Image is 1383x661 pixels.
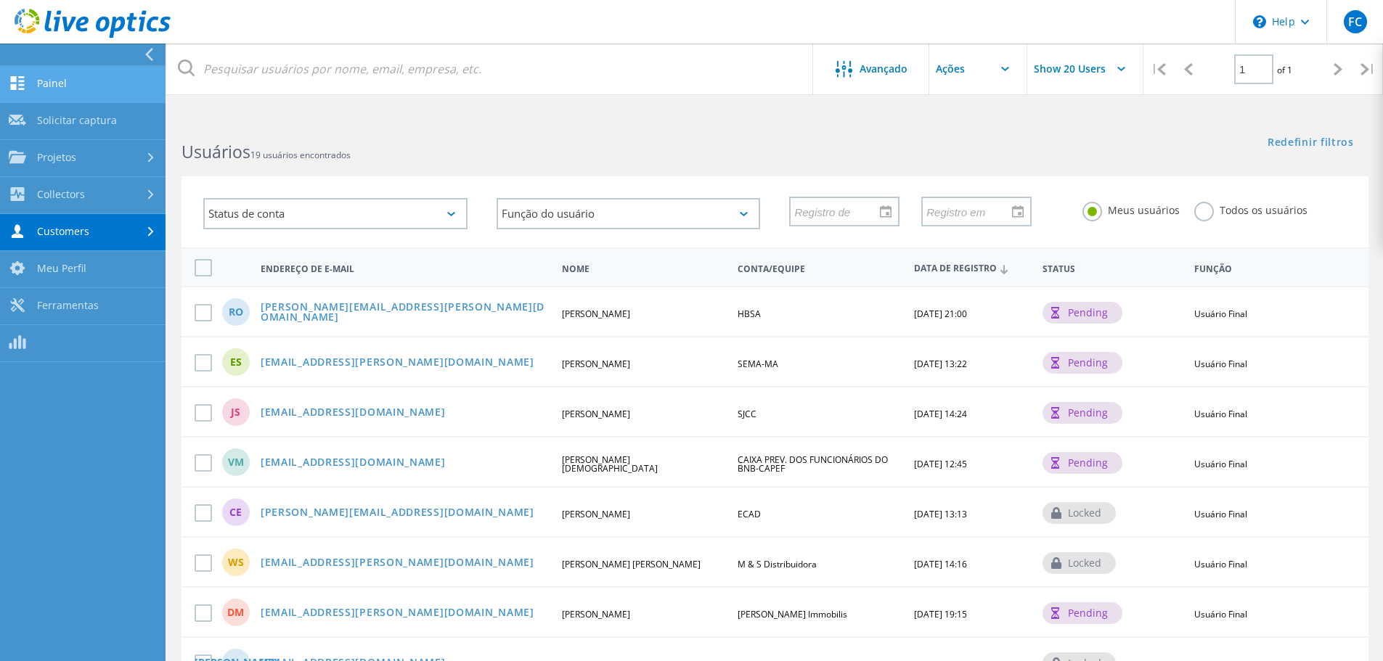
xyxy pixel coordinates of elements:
span: [PERSON_NAME] [562,308,630,320]
div: locked [1043,552,1116,574]
span: 19 usuários encontrados [250,149,351,161]
input: Pesquisar usuários por nome, email, empresa, etc. [167,44,814,94]
span: [PERSON_NAME] [562,358,630,370]
a: [PERSON_NAME][EMAIL_ADDRESS][PERSON_NAME][DOMAIN_NAME] [261,302,550,324]
b: Usuários [181,140,250,163]
div: pending [1043,402,1122,424]
div: Função do usuário [497,198,761,229]
span: [DATE] 14:16 [914,558,967,570]
span: [DATE] 14:24 [914,408,967,420]
span: SJCC [738,408,756,420]
span: JS [231,407,240,417]
span: [PERSON_NAME] [PERSON_NAME] [562,558,701,570]
span: Conta/Equipe [738,265,901,274]
a: [EMAIL_ADDRESS][DOMAIN_NAME] [261,407,446,419]
span: Usuário Final [1194,408,1247,420]
span: [DATE] 13:13 [914,508,967,520]
span: DM [227,607,244,617]
span: Usuário Final [1194,458,1247,470]
span: CE [229,507,242,517]
svg: \n [1253,15,1266,28]
div: locked [1043,502,1116,524]
span: Usuário Final [1194,508,1247,520]
span: ECAD [738,508,761,520]
a: [EMAIL_ADDRESS][DOMAIN_NAME] [261,457,446,469]
span: SEMA-MA [738,358,778,370]
a: [PERSON_NAME][EMAIL_ADDRESS][DOMAIN_NAME] [261,507,534,520]
span: FC [1348,16,1362,28]
span: [PERSON_NAME] [562,608,630,620]
span: Nome [562,265,725,274]
span: HBSA [738,308,761,320]
span: Usuário Final [1194,558,1247,570]
span: M & S Distribuidora [738,558,817,570]
span: VM [228,457,244,467]
div: | [1143,44,1173,95]
span: Data de Registro [914,264,1030,274]
span: of 1 [1277,64,1292,76]
div: pending [1043,302,1122,324]
a: [EMAIL_ADDRESS][PERSON_NAME][DOMAIN_NAME] [261,357,534,369]
div: pending [1043,352,1122,374]
span: [DATE] 13:22 [914,358,967,370]
span: [PERSON_NAME] [562,408,630,420]
input: Registro em [923,197,1020,225]
span: WS [228,557,244,567]
a: Live Optics Dashboard [15,30,171,41]
span: Função [1194,265,1346,274]
span: [PERSON_NAME][DEMOGRAPHIC_DATA] [562,453,658,475]
div: pending [1043,452,1122,474]
span: [DATE] 12:45 [914,458,967,470]
div: Status de conta [203,198,468,229]
span: [PERSON_NAME] Immobilis [738,608,847,620]
span: RO [229,307,243,317]
input: Registro de [791,197,888,225]
span: CAIXA PREV. DOS FUNCIONÁRIOS DO BNB-CAPEF [738,453,888,475]
span: Endereço de e-mail [261,265,550,274]
span: Usuário Final [1194,358,1247,370]
span: Avançado [860,64,907,74]
label: Meus usuários [1082,202,1180,215]
a: [EMAIL_ADDRESS][PERSON_NAME][DOMAIN_NAME] [261,557,534,570]
span: [PERSON_NAME] [562,508,630,520]
a: [EMAIL_ADDRESS][PERSON_NAME][DOMAIN_NAME] [261,607,534,620]
div: | [1353,44,1383,95]
span: Usuário Final [1194,608,1247,620]
a: Redefinir filtros [1268,137,1354,149]
span: [DATE] 21:00 [914,308,967,320]
label: Todos os usuários [1194,202,1307,215]
span: Status [1043,265,1183,274]
span: Usuário Final [1194,308,1247,320]
span: ES [230,357,242,367]
div: pending [1043,602,1122,624]
span: [DATE] 19:15 [914,608,967,620]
